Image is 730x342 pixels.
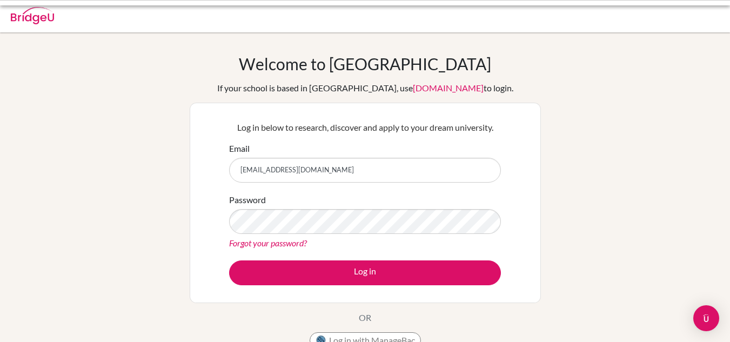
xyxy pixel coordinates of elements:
[11,7,54,24] img: Bridge-U
[229,260,501,285] button: Log in
[229,238,307,248] a: Forgot your password?
[239,54,491,73] h1: Welcome to [GEOGRAPHIC_DATA]
[229,121,501,134] p: Log in below to research, discover and apply to your dream university.
[229,142,250,155] label: Email
[229,193,266,206] label: Password
[693,305,719,331] div: Open Intercom Messenger
[217,82,513,95] div: If your school is based in [GEOGRAPHIC_DATA], use to login.
[359,311,371,324] p: OR
[413,83,484,93] a: [DOMAIN_NAME]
